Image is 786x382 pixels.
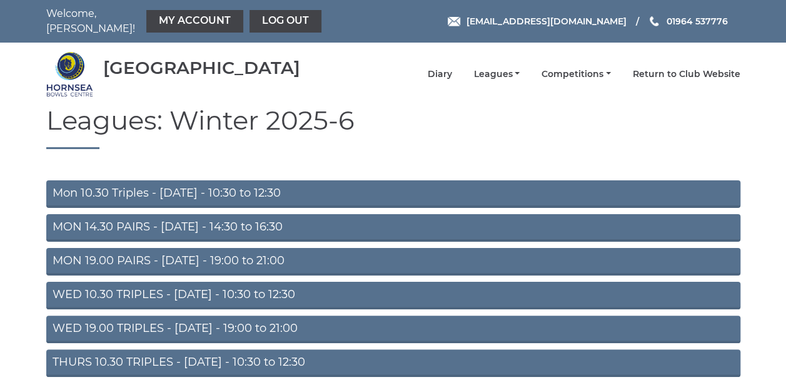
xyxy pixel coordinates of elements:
a: Phone us 01964 537776 [648,14,727,28]
a: Return to Club Website [633,68,740,80]
a: Email [EMAIL_ADDRESS][DOMAIN_NAME] [448,14,626,28]
img: Email [448,17,460,26]
a: THURS 10.30 TRIPLES - [DATE] - 10:30 to 12:30 [46,349,740,377]
a: Diary [427,68,451,80]
a: My Account [146,10,243,33]
a: Leagues [473,68,520,80]
a: Log out [249,10,321,33]
span: [EMAIL_ADDRESS][DOMAIN_NAME] [466,16,626,27]
div: [GEOGRAPHIC_DATA] [103,58,300,78]
a: MON 14.30 PAIRS - [DATE] - 14:30 to 16:30 [46,214,740,242]
img: Hornsea Bowls Centre [46,51,93,98]
span: 01964 537776 [666,16,727,27]
a: WED 19.00 TRIPLES - [DATE] - 19:00 to 21:00 [46,316,740,343]
nav: Welcome, [PERSON_NAME]! [46,6,325,36]
h1: Leagues: Winter 2025-6 [46,106,740,149]
a: Mon 10.30 Triples - [DATE] - 10:30 to 12:30 [46,180,740,208]
img: Phone us [650,16,658,26]
a: MON 19.00 PAIRS - [DATE] - 19:00 to 21:00 [46,248,740,276]
a: Competitions [542,68,611,80]
a: WED 10.30 TRIPLES - [DATE] - 10:30 to 12:30 [46,282,740,309]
